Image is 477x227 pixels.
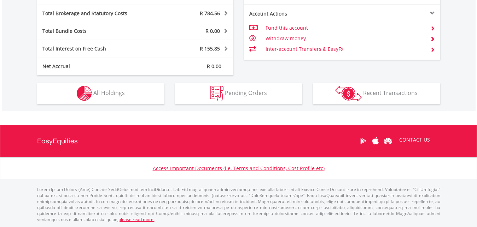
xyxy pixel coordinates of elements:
[225,89,267,97] span: Pending Orders
[37,83,164,104] button: All Holdings
[175,83,302,104] button: Pending Orders
[370,130,382,152] a: Apple
[205,28,220,34] span: R 0.00
[266,23,424,33] td: Fund this account
[394,130,435,150] a: CONTACT US
[313,83,440,104] button: Recent Transactions
[93,89,125,97] span: All Holdings
[266,33,424,44] td: Withdraw money
[382,130,394,152] a: Huawei
[37,125,78,157] a: EasyEquities
[37,186,440,223] p: Lorem Ipsum Dolors (Ame) Con a/e SeddOeiusmod tem InciDiduntut Lab Etd mag aliquaen admin veniamq...
[357,130,370,152] a: Google Play
[37,10,152,17] div: Total Brokerage and Statutory Costs
[363,89,418,97] span: Recent Transactions
[200,45,220,52] span: R 155.85
[37,63,152,70] div: Net Accrual
[335,86,362,101] img: transactions-zar-wht.png
[210,86,223,101] img: pending_instructions-wht.png
[266,44,424,54] td: Inter-account Transfers & EasyFx
[118,216,155,222] a: please read more:
[37,45,152,52] div: Total Interest on Free Cash
[244,10,342,17] div: Account Actions
[37,28,152,35] div: Total Bundle Costs
[207,63,221,70] span: R 0.00
[77,86,92,101] img: holdings-wht.png
[200,10,220,17] span: R 784.56
[153,165,325,172] a: Access Important Documents (i.e. Terms and Conditions, Cost Profile etc)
